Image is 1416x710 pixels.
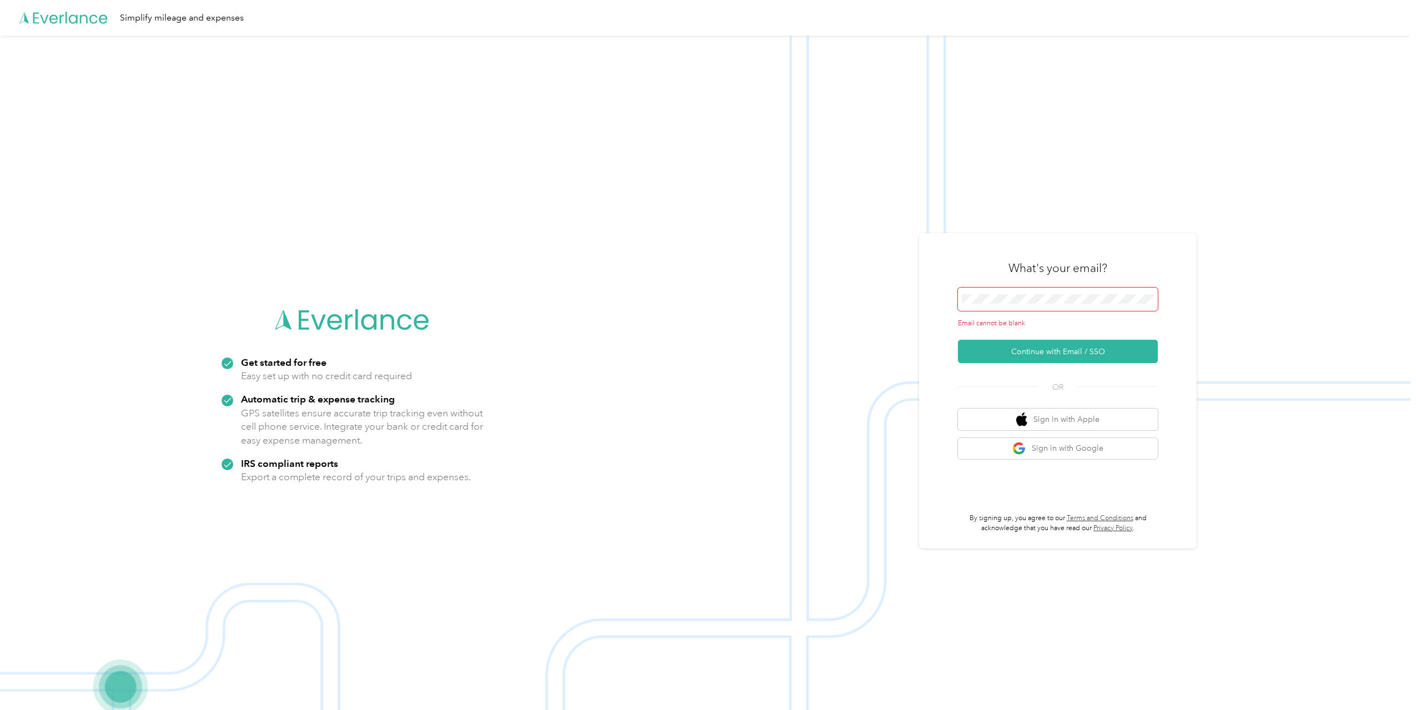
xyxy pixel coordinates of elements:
p: Export a complete record of your trips and expenses. [241,470,471,484]
strong: IRS compliant reports [241,457,338,469]
img: google logo [1012,442,1026,456]
p: Easy set up with no credit card required [241,369,412,383]
p: GPS satellites ensure accurate trip tracking even without cell phone service. Integrate your bank... [241,406,484,447]
a: Terms and Conditions [1067,514,1133,522]
button: google logoSign in with Google [958,438,1158,460]
button: apple logoSign in with Apple [958,409,1158,430]
strong: Get started for free [241,356,327,368]
p: By signing up, you agree to our and acknowledge that you have read our . [958,513,1158,533]
img: apple logo [1016,412,1027,426]
strong: Automatic trip & expense tracking [241,393,395,405]
div: Simplify mileage and expenses [120,11,244,25]
div: Email cannot be blank [958,319,1158,329]
h3: What's your email? [1008,260,1107,276]
span: OR [1038,381,1077,393]
button: Continue with Email / SSO [958,340,1158,363]
a: Privacy Policy [1093,524,1133,532]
